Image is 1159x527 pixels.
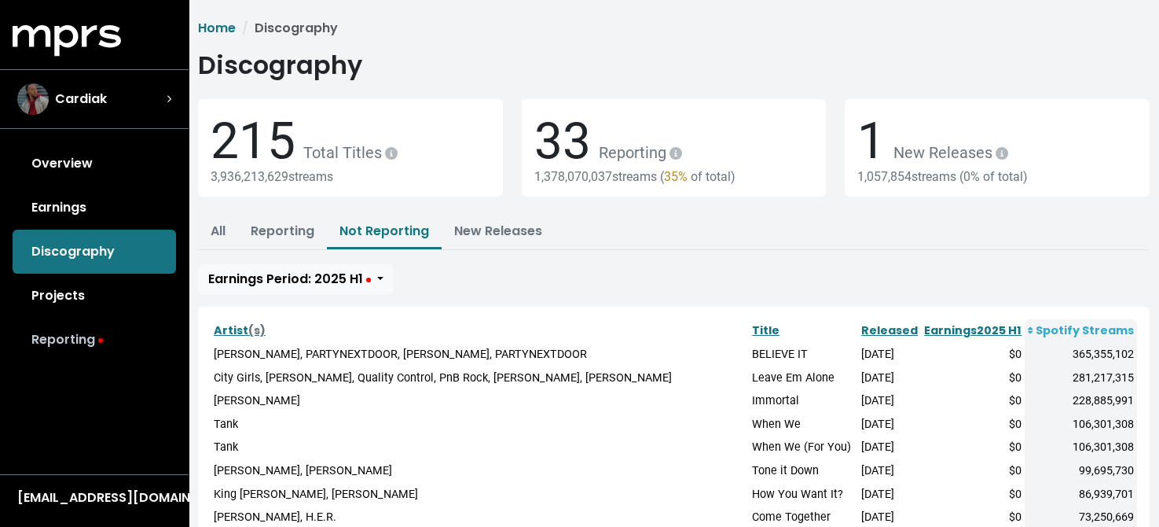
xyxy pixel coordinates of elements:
span: Total Titles [295,143,401,162]
span: 35% [664,169,688,184]
img: The selected account / producer [17,83,49,115]
div: $0 [924,463,1021,480]
a: Earnings [13,186,176,230]
a: New Releases [454,222,542,240]
th: Spotify Streams [1025,319,1137,343]
td: When We (For You) [749,436,858,459]
td: [DATE] [858,413,921,437]
td: [DATE] [858,367,921,390]
div: $0 [924,346,1021,363]
td: BELIEVE IT [749,343,858,367]
div: 1,378,070,037 streams ( of total) [534,169,814,184]
a: Title [752,322,779,338]
td: When We [749,413,858,437]
span: 1 [857,112,886,171]
a: Earnings2025 H1 [924,322,1021,338]
nav: breadcrumb [198,19,1150,38]
a: Reporting [13,318,176,362]
td: Immortal [749,389,858,413]
span: Reporting [591,143,685,162]
div: 1,057,854 streams ( of total) [857,169,1137,184]
a: Home [198,19,236,37]
span: Earnings Period: 2025 H1 [208,270,371,288]
div: 3,936,213,629 streams [211,169,490,184]
a: All [211,222,226,240]
td: 106,301,308 [1025,413,1137,437]
td: [DATE] [858,483,921,507]
td: How You Want It? [749,483,858,507]
a: Overview [13,142,176,186]
a: Released [861,322,918,338]
td: 86,939,701 [1025,483,1137,507]
div: $0 [924,416,1021,433]
div: $0 [924,486,1021,503]
td: [DATE] [858,436,921,459]
td: 365,355,102 [1025,343,1137,367]
div: $0 [924,370,1021,387]
span: 0% [963,169,980,184]
td: [PERSON_NAME], PARTYNEXTDOOR, [PERSON_NAME], PARTYNEXTDOOR [211,343,749,367]
span: 215 [211,112,295,171]
span: (s) [248,322,266,338]
td: [PERSON_NAME], [PERSON_NAME] [211,459,749,483]
a: Not Reporting [339,222,429,240]
div: $0 [924,509,1021,526]
a: mprs logo [13,31,121,49]
td: 281,217,315 [1025,367,1137,390]
td: [DATE] [858,343,921,367]
button: Earnings Period: 2025 H1 [198,264,394,294]
a: Reporting [251,222,314,240]
a: Artist(s) [214,322,266,338]
div: [EMAIL_ADDRESS][DOMAIN_NAME] [17,488,171,507]
div: $0 [924,392,1021,410]
li: Discography [236,19,338,38]
td: [DATE] [858,459,921,483]
button: [EMAIL_ADDRESS][DOMAIN_NAME] [13,488,176,508]
td: Tone it Down [749,459,858,483]
td: 228,885,991 [1025,389,1137,413]
h1: Discography [198,50,362,80]
a: Projects [13,274,176,318]
td: [PERSON_NAME] [211,389,749,413]
td: 106,301,308 [1025,436,1137,459]
span: Cardiak [55,90,107,109]
span: New Releases [886,143,1011,162]
span: 33 [534,112,591,171]
td: Leave Em Alone [749,367,858,390]
td: 99,695,730 [1025,459,1137,483]
td: Tank [211,413,749,437]
td: City Girls, [PERSON_NAME], Quality Control, PnB Rock, [PERSON_NAME], [PERSON_NAME] [211,367,749,390]
td: Tank [211,436,749,459]
div: $0 [924,439,1021,456]
td: [DATE] [858,389,921,413]
td: King [PERSON_NAME], [PERSON_NAME] [211,483,749,507]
